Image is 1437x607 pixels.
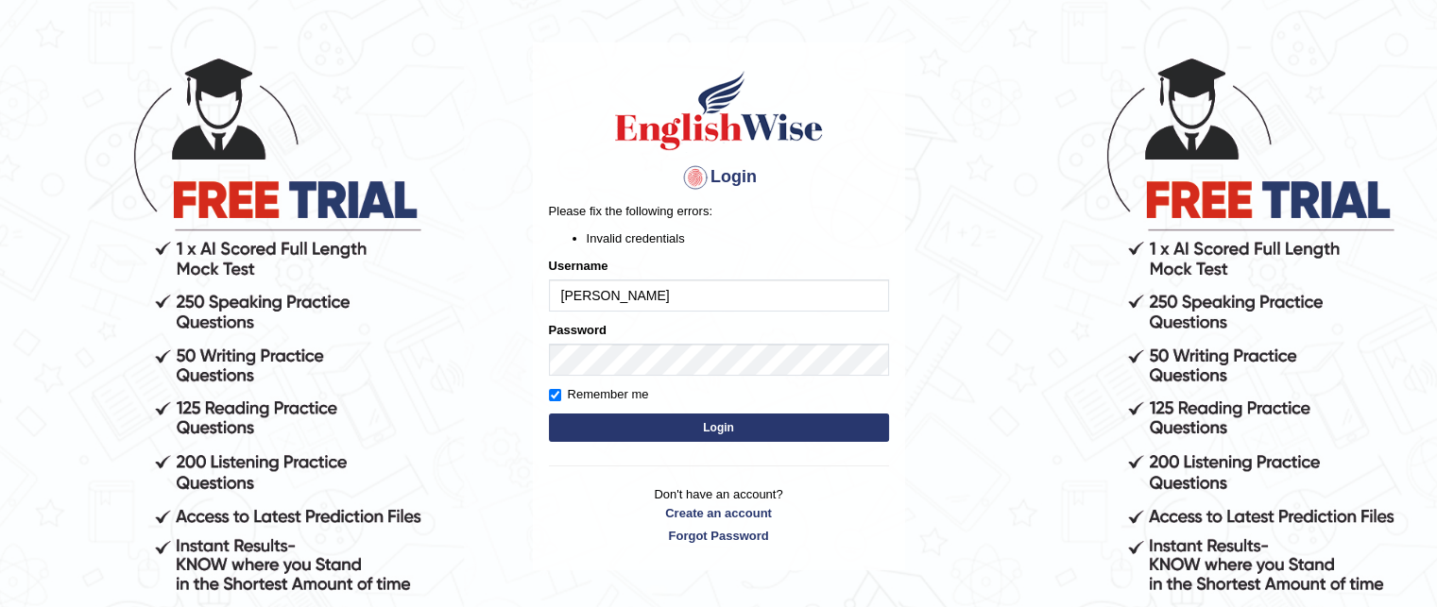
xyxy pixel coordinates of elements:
[587,229,889,247] li: Invalid credentials
[549,202,889,220] p: Please fix the following errors:
[549,162,889,193] h4: Login
[549,389,561,401] input: Remember me
[549,321,607,339] label: Password
[549,257,608,275] label: Username
[549,504,889,522] a: Create an account
[549,413,889,442] button: Login
[549,385,649,404] label: Remember me
[549,527,889,545] a: Forgot Password
[611,68,827,153] img: Logo of English Wise sign in for intelligent practice with AI
[549,485,889,544] p: Don't have an account?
